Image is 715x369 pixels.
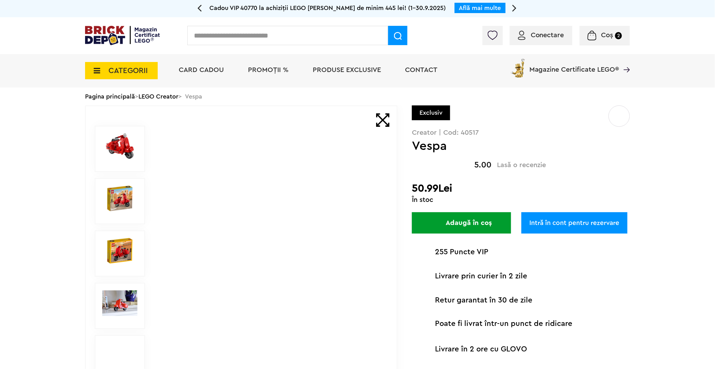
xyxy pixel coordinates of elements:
[85,88,630,105] div: > > Vespa
[412,212,511,234] button: Adaugă în coș
[521,212,628,234] a: Intră în cont pentru rezervare
[423,159,433,169] img: Evaluare cu stele
[531,270,545,283] img: Info livrare prin curier
[518,32,564,39] a: Conectare
[601,32,613,39] span: Coș
[179,66,224,73] a: Card Cadou
[435,295,532,306] p: Retur garantat în 30 de zile
[85,93,135,100] a: Pagina principală
[138,93,178,100] a: LEGO Creator
[435,344,527,355] p: Livrare în 2 ore cu GLOVO
[405,66,437,73] a: Contact
[459,5,501,11] a: Află mai multe
[474,161,491,169] span: 5.00
[412,129,630,136] p: Creator | Cod: 40517
[457,159,467,169] img: Evaluare cu stele
[615,32,622,39] small: 2
[497,161,546,169] span: Lasă o recenzie
[412,182,630,195] h2: 50.99Lei
[210,5,446,11] span: Cadou VIP 40770 la achiziții LEGO [PERSON_NAME] de minim 445 lei! (1-30.9.2025)
[248,66,289,73] a: PROMOȚII %
[435,270,527,283] p: Livrare prin curier în 2 zile
[529,57,619,73] span: Magazine Certificate LEGO®
[412,246,426,257] img: Puncte VIP
[313,66,381,73] a: Produse exclusive
[102,238,137,264] img: Vespa LEGO 40517
[102,290,137,316] img: Seturi Lego Vespa
[412,105,450,120] div: Exclusiv
[531,32,564,39] span: Conectare
[446,159,456,169] img: Evaluare cu stele
[108,67,148,74] span: CATEGORII
[412,196,630,203] div: În stoc
[435,318,572,330] p: Poate fi livrat într-un punct de ridicare
[102,343,137,368] img: LEGO Creator Vespa
[435,246,488,259] p: 255 Puncte VIP
[102,186,137,211] img: Vespa
[619,57,630,64] a: Magazine Certificate LEGO®
[412,295,426,306] img: Returnare
[435,159,444,169] img: Evaluare cu stele
[412,159,422,169] img: Evaluare cu stele
[412,270,426,282] img: Livrare
[160,174,382,334] img: Vespa
[530,342,544,356] img: Info livrare cu GLOVO
[492,246,506,259] img: Info VIP
[412,140,608,152] h1: Vespa
[102,133,137,159] img: Vespa
[412,318,426,330] img: Easybox
[412,345,426,353] img: Livrare Glovo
